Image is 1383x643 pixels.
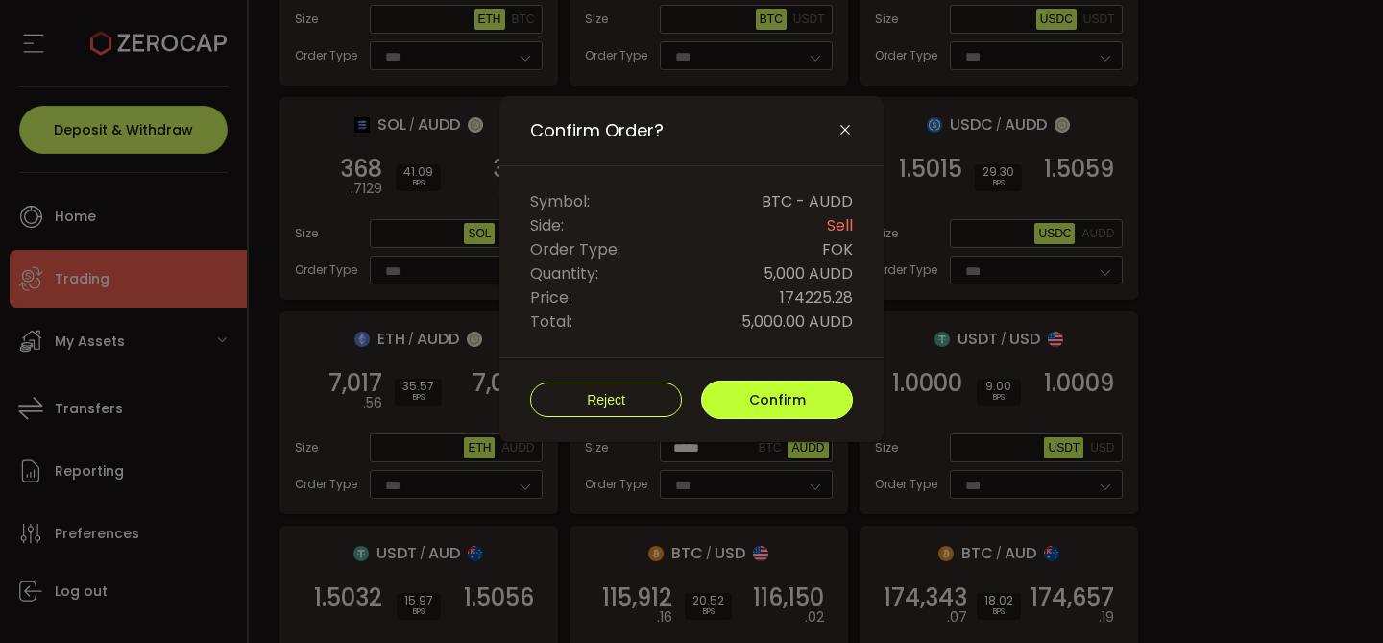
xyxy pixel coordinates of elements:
[1287,551,1383,643] iframe: Chat Widget
[741,309,853,334] span: 5,000.00 AUDD
[780,285,853,309] span: 174225.28
[587,392,625,408] span: Reject
[530,119,664,142] span: Confirm Order?
[764,261,853,285] span: 5,000 AUDD
[749,390,806,409] span: Confirm
[530,309,572,334] span: Total:
[837,122,853,139] button: Close
[822,237,853,261] span: FOK
[530,189,590,213] span: Symbol:
[530,383,682,417] button: Reject
[499,96,884,442] div: Confirm Order?
[530,285,571,309] span: Price:
[827,213,853,237] span: Sell
[701,381,853,419] button: Confirm
[762,189,853,213] span: BTC - AUDD
[530,237,620,261] span: Order Type:
[530,213,564,237] span: Side:
[530,261,598,285] span: Quantity:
